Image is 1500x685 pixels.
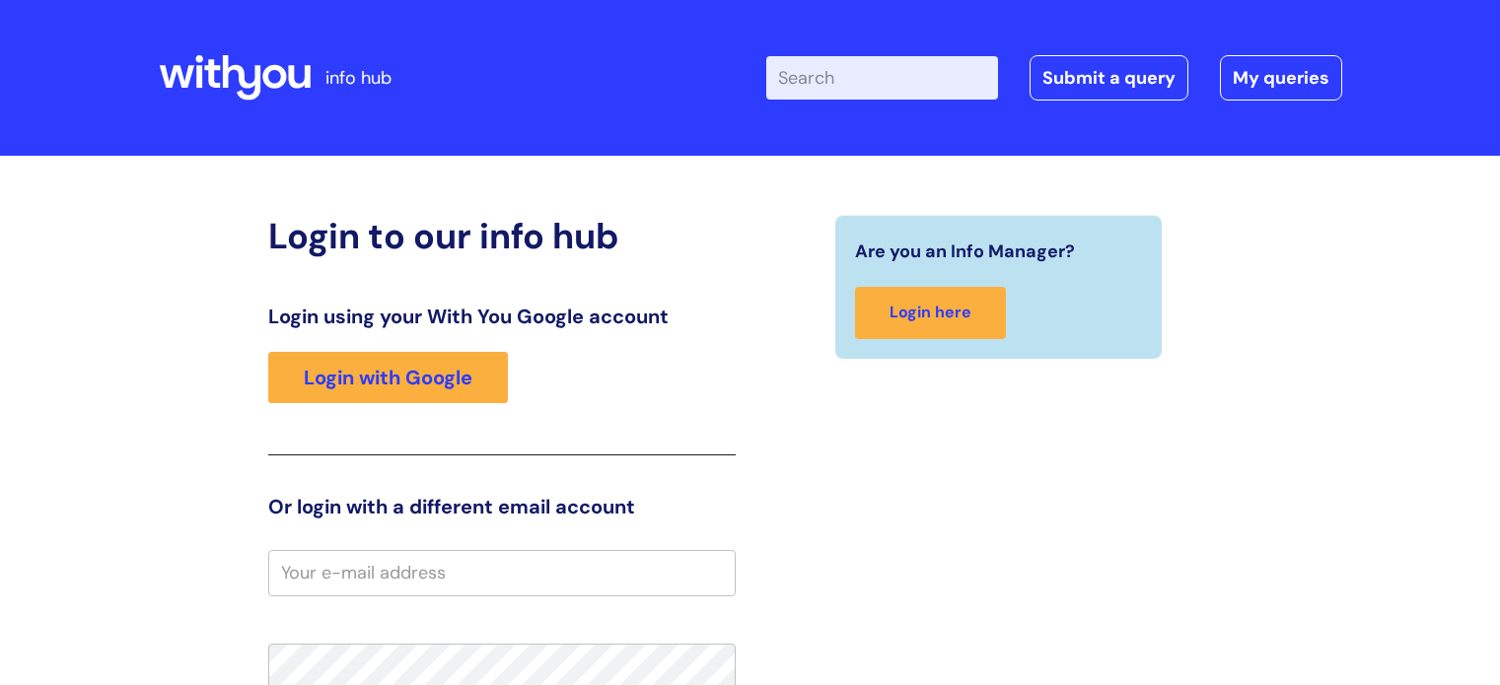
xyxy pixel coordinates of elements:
[268,352,508,403] a: Login with Google
[268,550,736,595] input: Your e-mail address
[325,62,392,94] p: info hub
[268,305,736,328] h3: Login using your With You Google account
[1030,55,1188,101] a: Submit a query
[268,215,736,257] h2: Login to our info hub
[855,287,1006,339] a: Login here
[1220,55,1342,101] a: My queries
[268,495,736,518] h3: Or login with a different email account
[855,236,1075,267] span: Are you an Info Manager?
[766,56,998,100] input: Search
